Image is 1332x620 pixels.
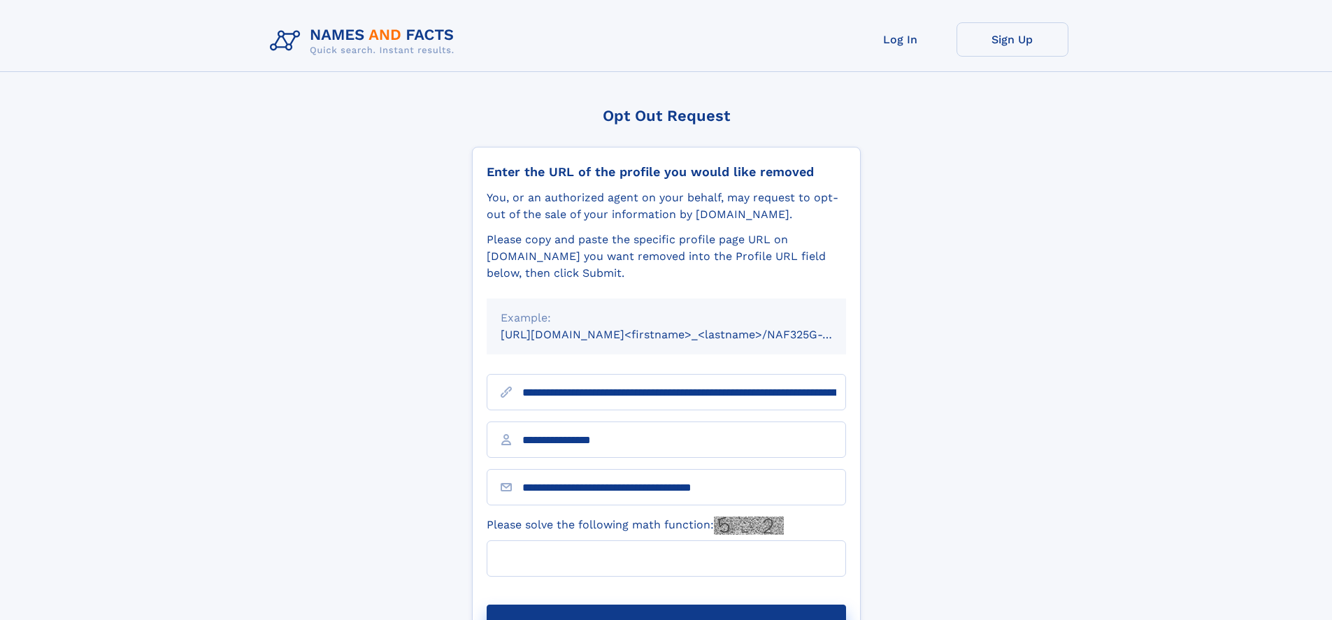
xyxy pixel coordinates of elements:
[264,22,466,60] img: Logo Names and Facts
[501,310,832,326] div: Example:
[487,189,846,223] div: You, or an authorized agent on your behalf, may request to opt-out of the sale of your informatio...
[845,22,957,57] a: Log In
[957,22,1068,57] a: Sign Up
[487,517,784,535] label: Please solve the following math function:
[501,328,873,341] small: [URL][DOMAIN_NAME]<firstname>_<lastname>/NAF325G-xxxxxxxx
[487,164,846,180] div: Enter the URL of the profile you would like removed
[472,107,861,124] div: Opt Out Request
[487,231,846,282] div: Please copy and paste the specific profile page URL on [DOMAIN_NAME] you want removed into the Pr...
